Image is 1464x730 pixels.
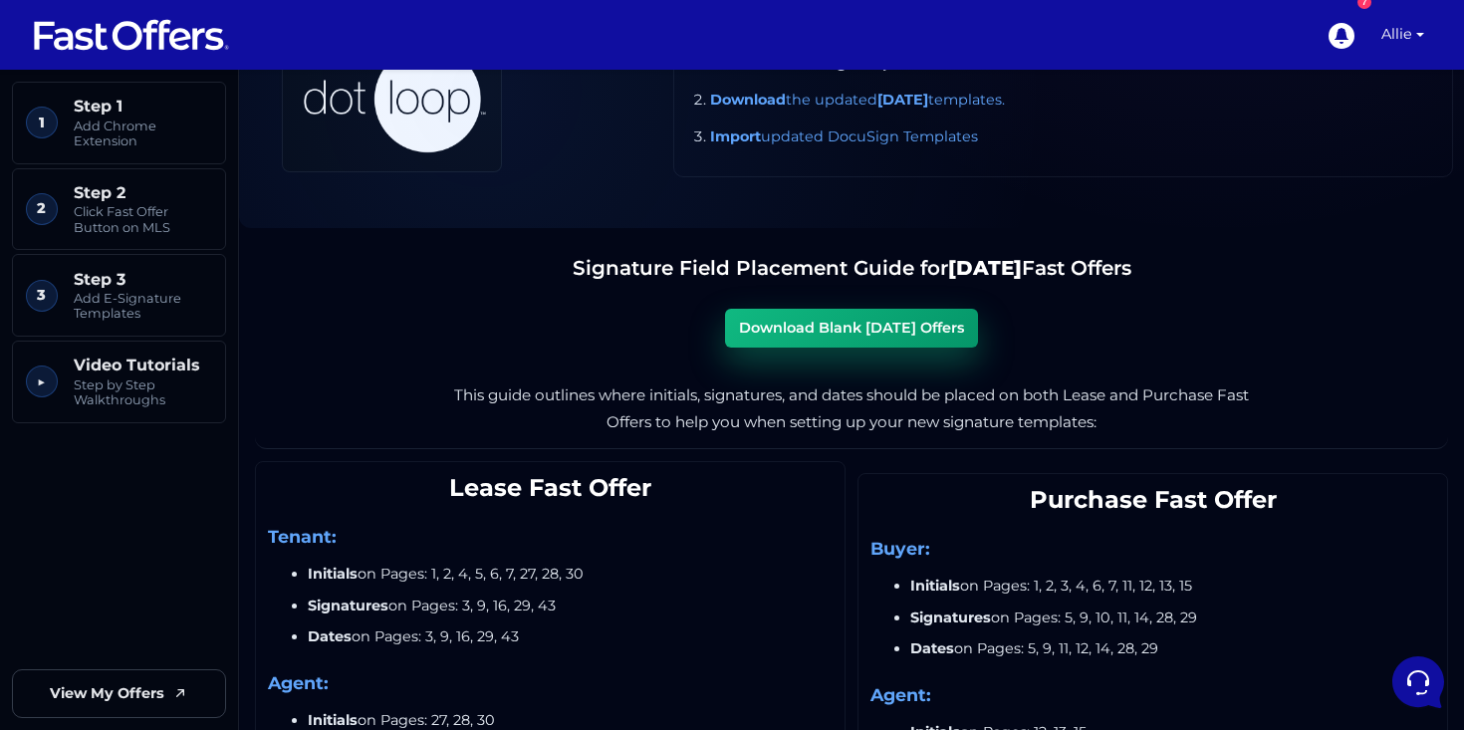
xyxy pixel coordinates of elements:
strong: [DATE] [877,91,928,109]
iframe: Customerly Messenger Launcher [1388,652,1448,712]
strong: Initials [308,565,358,583]
span: Step 1 [74,97,212,116]
a: Download Blank [DATE] Offers [725,309,979,348]
h2: Signature Field Placement Guide for Fast Offers [255,256,1448,280]
strong: Download [710,91,786,109]
a: Downloadthe updated[DATE]templates. [710,91,1005,109]
span: View My Offers [50,682,164,705]
span: Add E-Signature Templates [74,291,212,322]
h3: Purchase Fast Offer [870,486,1435,515]
p: You: Is the system downè [84,135,306,155]
span: 1 [26,107,58,138]
a: Fast Offers SupportHi sorry theres been a breach in the server, trying to get it up and running b... [24,180,374,240]
strong: Agent: [268,672,329,693]
li: on Pages: 1, 2, 4, 5, 6, 7, 27, 28, 30 [308,563,833,586]
img: dark [33,122,57,145]
span: Fast Offers Support [84,188,306,208]
span: Your Conversations [32,80,161,96]
strong: Signatures [910,608,991,626]
li: on Pages: 1, 2, 3, 4, 6, 7, 11, 12, 13, 15 [910,575,1435,598]
a: View My Offers [12,669,226,718]
span: Click Fast Offer Button on MLS [74,204,212,235]
span: Step by Step Walkthroughs [74,377,212,408]
span: Add Chrome Extension [74,119,212,149]
input: Search for an Article... [45,370,326,390]
strong: Initials [910,577,960,595]
li: on Pages: 5, 9, 11, 12, 14, 28, 29 [910,637,1435,660]
p: This guide outlines where initials, signatures, and dates should be placed on both Lease and Purc... [453,382,1250,435]
img: dark [47,122,71,145]
p: Home [60,575,94,593]
strong: Signatures [308,597,388,614]
li: on Pages: 3, 9, 16, 29, 43 [308,625,833,648]
strong: Buyer: [870,538,930,559]
a: Fast OffersYou:Is the system downè6mo ago [24,104,374,163]
span: 3 [26,280,58,312]
strong: Tenant: [268,526,337,547]
li: on Pages: 3, 9, 16, 29, 43 [308,595,833,617]
h2: Hello Allie 👋 [16,16,335,48]
p: Hi sorry theres been a breach in the server, trying to get it up and running back asap! [84,212,306,232]
span: 2 [26,193,58,225]
strong: Import [710,127,761,145]
a: See all [322,80,366,96]
span: ▶︎ [26,365,58,397]
button: Messages [138,547,261,593]
li: on Pages: 5, 9, 10, 11, 14, 28, 29 [910,607,1435,629]
strong: Dates [308,627,352,645]
a: 2 Step 2 Click Fast Offer Button on MLS [12,168,226,251]
p: Messages [171,575,228,593]
strong: [DATE] [948,256,1022,280]
button: Home [16,547,138,593]
span: Fast Offers [84,112,306,131]
strong: Agent: [870,684,931,705]
span: Step 2 [74,183,212,202]
button: Start a Conversation [32,248,366,288]
span: Step 3 [74,270,212,289]
a: 1 Step 1 Add Chrome Extension [12,82,226,164]
strong: Initials [308,711,358,729]
strong: Dates [910,639,954,657]
img: Dotloop [293,34,492,164]
span: Find an Answer [32,328,135,344]
p: 6mo ago [318,112,366,129]
h3: Lease Fast Offer [268,474,833,503]
p: 8mo ago [318,188,366,206]
img: dark [32,190,72,230]
a: Importupdated DocuSign Templates [710,127,978,145]
button: Help [260,547,382,593]
a: Open Help Center [248,328,366,344]
a: 3 Step 3 Add E-Signature Templates [12,254,226,337]
a: ▶︎ Video Tutorials Step by Step Walkthroughs [12,341,226,423]
span: Start a Conversation [143,260,279,276]
p: Help [309,575,335,593]
span: Video Tutorials [74,356,212,374]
